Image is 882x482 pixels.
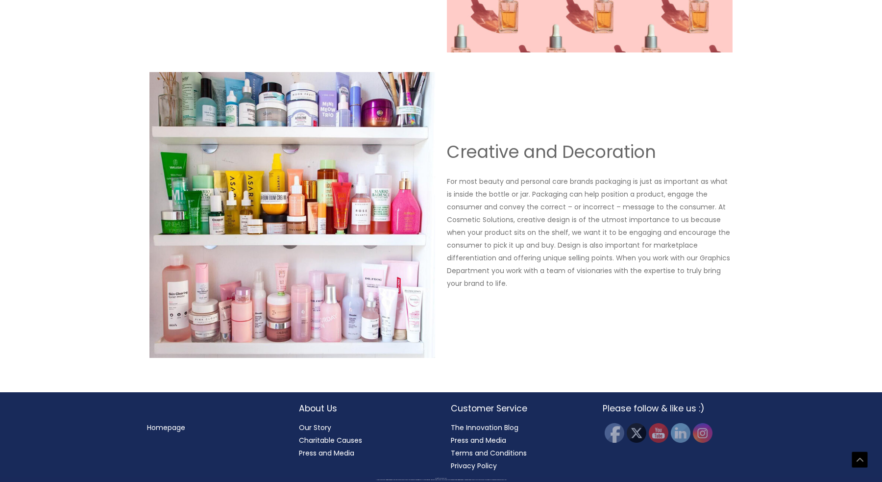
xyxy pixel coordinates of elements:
[451,435,506,445] a: Press and Media
[299,448,354,458] a: Press and Media
[451,423,518,432] a: The Innovation Blog
[147,423,185,432] a: Homepage
[299,423,331,432] a: Our Story
[299,421,431,459] nav: About Us
[299,435,362,445] a: Charitable Causes
[447,175,733,290] p: For most beauty and personal care brands packaging is just as important as what is inside the bot...
[17,480,865,481] div: All material on this Website, including design, text, images, logos and sounds, are owned by Cosm...
[627,423,646,443] img: Twitter
[605,423,624,443] img: Facebook
[17,478,865,479] div: Copyright © 2025
[451,402,583,415] h2: Customer Service
[451,448,527,458] a: Terms and Conditions
[451,461,497,471] a: Privacy Policy
[603,402,735,415] h2: Please follow & like us :)
[447,141,733,163] h2: Creative and Decoration
[147,421,279,434] nav: Menu
[451,421,583,472] nav: Customer Service
[149,72,435,358] img: Cosmetic Solutions Turnkey Packaging Creative Design
[299,402,431,415] h2: About Us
